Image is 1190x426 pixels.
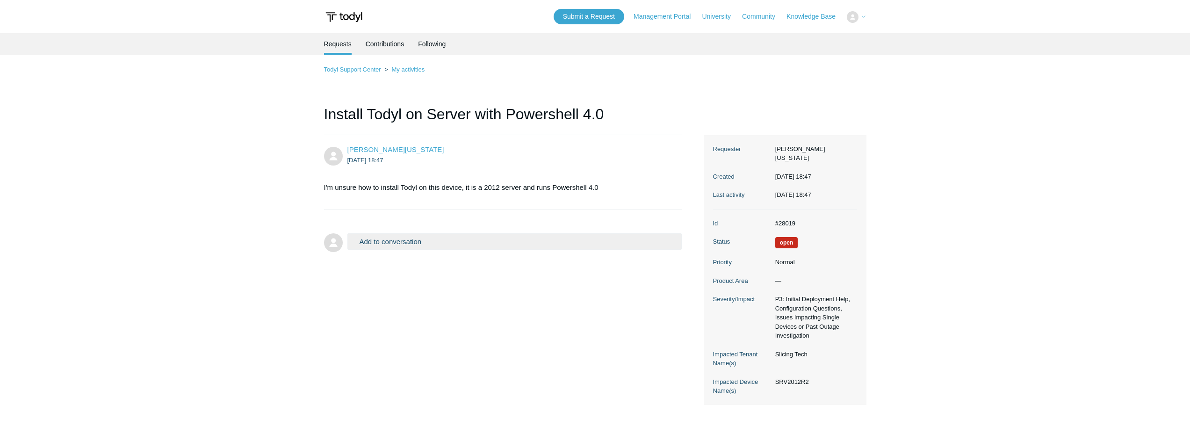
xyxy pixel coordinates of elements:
[775,237,798,248] span: We are working on a response for you
[713,144,771,154] dt: Requester
[347,233,682,250] button: Add to conversation
[347,145,444,153] span: Cullyn Washington
[713,190,771,200] dt: Last activity
[554,9,624,24] a: Submit a Request
[786,12,845,22] a: Knowledge Base
[713,219,771,228] dt: Id
[324,66,383,73] li: Todyl Support Center
[713,377,771,396] dt: Impacted Device Name(s)
[771,276,857,286] dd: —
[713,276,771,286] dt: Product Area
[771,258,857,267] dd: Normal
[775,191,811,198] time: 2025-09-09T18:47:14+00:00
[324,66,381,73] a: Todyl Support Center
[324,182,673,193] p: I'm unsure how to install Todyl on this device, it is a 2012 server and runs Powershell 4.0
[702,12,740,22] a: University
[771,350,857,359] dd: Slicing Tech
[713,237,771,246] dt: Status
[418,33,446,55] a: Following
[324,103,682,135] h1: Install Todyl on Server with Powershell 4.0
[391,66,425,73] a: My activities
[347,157,383,164] time: 2025-09-09T18:47:14Z
[771,219,857,228] dd: #28019
[713,258,771,267] dt: Priority
[366,33,404,55] a: Contributions
[771,295,857,340] dd: P3: Initial Deployment Help, Configuration Questions, Issues Impacting Single Devices or Past Out...
[713,172,771,181] dt: Created
[713,350,771,368] dt: Impacted Tenant Name(s)
[324,33,352,55] li: Requests
[771,144,857,163] dd: [PERSON_NAME][US_STATE]
[713,295,771,304] dt: Severity/Impact
[775,173,811,180] time: 2025-09-09T18:47:14+00:00
[382,66,425,73] li: My activities
[324,8,364,26] img: Todyl Support Center Help Center home page
[634,12,700,22] a: Management Portal
[771,377,857,387] dd: SRV2012R2
[347,145,444,153] a: [PERSON_NAME][US_STATE]
[742,12,785,22] a: Community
